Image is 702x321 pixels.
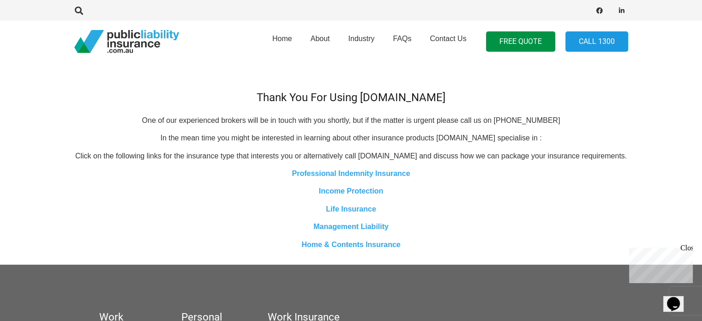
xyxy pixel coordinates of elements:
[565,31,628,52] a: Call 1300
[625,244,693,283] iframe: chat widget
[292,170,410,177] a: Professional Indemnity Insurance
[311,35,330,42] span: About
[301,241,400,248] a: Home & Contents Insurance
[326,205,376,213] a: Life Insurance
[384,18,420,65] a: FAQs
[74,133,628,143] p: In the mean time you might be interested in learning about other insurance products [DOMAIN_NAME]...
[70,6,89,15] a: Search
[4,4,64,67] div: Chat live with an agent now!Close
[74,115,628,126] p: One of our experienced brokers will be in touch with you shortly, but if the matter is urgent ple...
[74,151,628,161] p: Click on the following links for the insurance type that interests you or alternatively call [DOM...
[74,30,179,53] a: pli_logotransparent
[348,35,374,42] span: Industry
[486,31,555,52] a: FREE QUOTE
[313,223,389,230] a: Management Liability
[420,18,475,65] a: Contact Us
[319,187,384,195] a: Income Protection
[430,35,466,42] span: Contact Us
[593,4,606,17] a: Facebook
[272,35,292,42] span: Home
[74,91,628,104] h4: Thank You For Using [DOMAIN_NAME]
[663,284,693,312] iframe: chat widget
[393,35,411,42] span: FAQs
[263,18,301,65] a: Home
[615,4,628,17] a: LinkedIn
[339,18,384,65] a: Industry
[301,18,339,65] a: About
